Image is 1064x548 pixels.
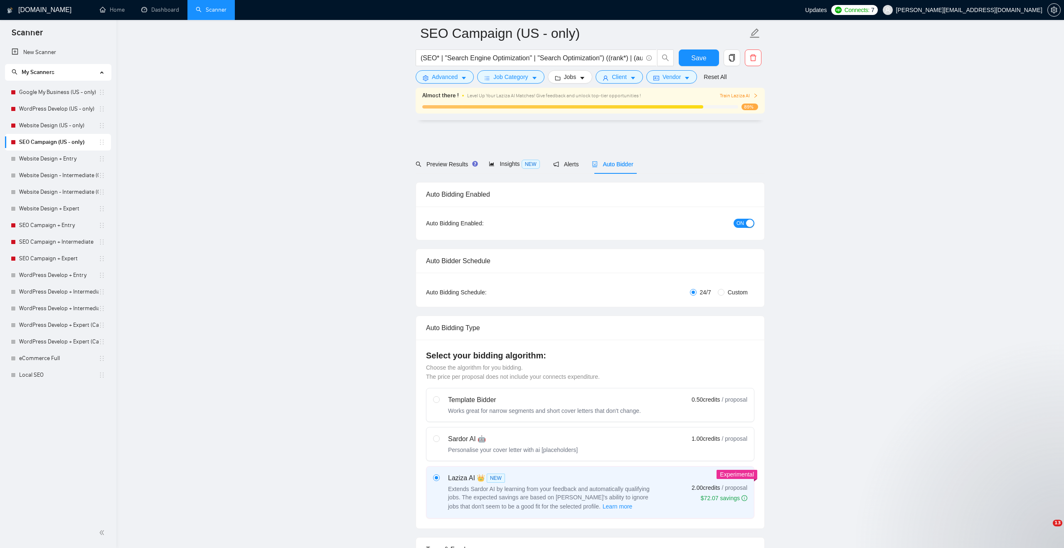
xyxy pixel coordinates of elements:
[416,70,474,84] button: settingAdvancedcaret-down
[684,75,690,81] span: caret-down
[19,267,99,284] a: WordPress Develop + Entry
[432,72,458,81] span: Advanced
[5,27,49,44] span: Scanner
[555,75,561,81] span: folder
[22,69,54,76] span: My Scanners
[19,151,99,167] a: Website Design + Entry
[602,501,633,511] button: Laziza AI NEWExtends Sardor AI by learning from your feedback and automatically qualifying jobs. ...
[421,53,643,63] input: Search Freelance Jobs...
[5,333,111,350] li: WordPress Develop + Expert (Cat: Mobile)
[19,217,99,234] a: SEO Campaign + Entry
[522,160,540,169] span: NEW
[99,355,105,362] span: holder
[12,69,17,75] span: search
[722,395,747,404] span: / proposal
[753,93,758,98] span: right
[5,84,111,101] li: Google My Business (US - only)
[99,156,105,162] span: holder
[5,267,111,284] li: WordPress Develop + Entry
[532,75,537,81] span: caret-down
[489,160,539,167] span: Insights
[722,434,747,443] span: / proposal
[99,338,105,345] span: holder
[489,161,495,167] span: area-chart
[19,200,99,217] a: Website Design + Expert
[448,395,641,405] div: Template Bidder
[630,75,636,81] span: caret-down
[99,139,105,146] span: holder
[603,75,608,81] span: user
[835,7,842,13] img: upwork-logo.png
[692,434,720,443] span: 1.00 credits
[5,317,111,333] li: WordPress Develop + Expert (Cat: Web)
[426,183,754,206] div: Auto Bidding Enabled
[416,161,475,168] span: Preview Results
[5,250,111,267] li: SEO Campaign + Expert
[19,367,99,383] a: Local SEO
[448,473,656,483] div: Laziza AI
[19,184,99,200] a: Website Design - Intermediate (Cat: Web & Mobile)
[5,151,111,167] li: Website Design + Entry
[426,288,535,297] div: Auto Bidding Schedule:
[99,255,105,262] span: holder
[477,473,485,483] span: 👑
[805,7,827,13] span: Updates
[99,372,105,378] span: holder
[553,161,579,168] span: Alerts
[461,75,467,81] span: caret-down
[471,160,479,168] div: Tooltip anchor
[426,364,600,380] span: Choose the algorithm for you bidding. The price per proposal does not include your connects expen...
[663,72,681,81] span: Vendor
[720,471,754,478] span: Experimental
[99,122,105,129] span: holder
[426,219,535,228] div: Auto Bidding Enabled:
[679,49,719,66] button: Save
[99,239,105,245] span: holder
[697,288,714,297] span: 24/7
[736,219,744,228] span: ON
[99,322,105,328] span: holder
[592,161,633,168] span: Auto Bidder
[99,89,105,96] span: holder
[701,494,747,502] div: $72.07 savings
[1047,3,1061,17] button: setting
[724,288,751,297] span: Custom
[5,44,111,61] li: New Scanner
[749,28,760,39] span: edit
[448,407,641,415] div: Works great for narrow segments and short cover letters that don't change.
[1048,7,1060,13] span: setting
[99,189,105,195] span: holder
[720,92,758,100] span: Train Laziza AI
[653,75,659,81] span: idcard
[448,446,578,454] div: Personalise your cover letter with ai [placeholders]
[420,23,748,44] input: Scanner name...
[724,49,740,66] button: copy
[19,284,99,300] a: WordPress Develop + Intermediate (Cat: Web)
[19,101,99,117] a: WordPress Develop (US - only)
[19,134,99,151] a: SEO Campaign (US - only)
[99,172,105,179] span: holder
[5,300,111,317] li: WordPress Develop + Intermediate (Cat: Mobile)
[487,474,505,483] span: NEW
[99,106,105,112] span: holder
[724,54,740,62] span: copy
[646,55,652,61] span: info-circle
[448,486,650,510] span: Extends Sardor AI by learning from your feedback and automatically qualifying jobs. The expected ...
[745,54,761,62] span: delete
[19,333,99,350] a: WordPress Develop + Expert (Cat: Mobile)
[5,101,111,117] li: WordPress Develop (US - only)
[19,167,99,184] a: Website Design - Intermediate (Cat: Web Dev)
[426,350,754,361] h4: Select your bidding algorithm:
[19,300,99,317] a: WordPress Develop + Intermediate (Cat: Mobile)
[5,200,111,217] li: Website Design + Expert
[745,49,761,66] button: delete
[5,234,111,250] li: SEO Campaign + Intermediate
[553,161,559,167] span: notification
[423,75,429,81] span: setting
[885,7,891,13] span: user
[99,289,105,295] span: holder
[548,70,593,84] button: folderJobscaret-down
[5,117,111,134] li: Website Design (US - only)
[19,250,99,267] a: SEO Campaign + Expert
[603,502,633,511] span: Learn more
